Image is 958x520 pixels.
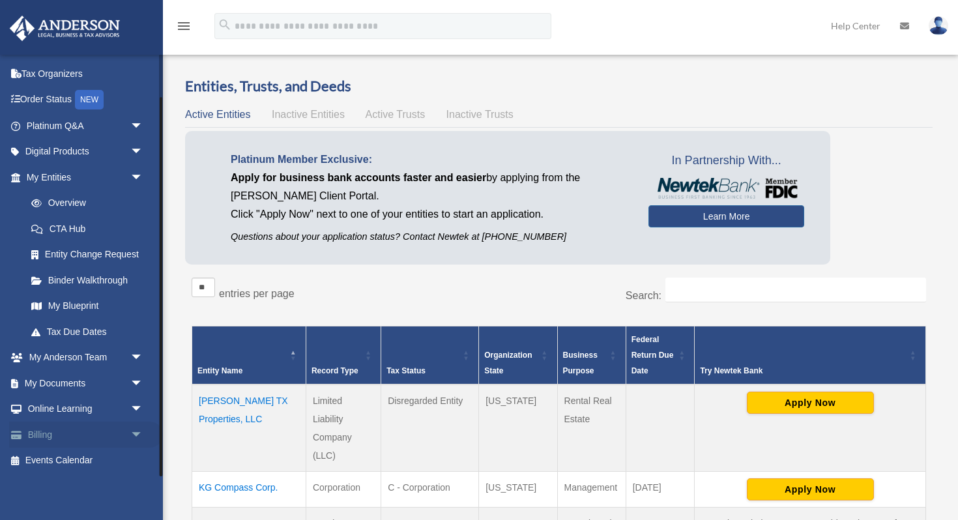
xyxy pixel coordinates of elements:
[18,293,156,319] a: My Blueprint
[18,267,156,293] a: Binder Walkthrough
[626,290,661,301] label: Search:
[18,242,156,268] a: Entity Change Request
[231,229,629,245] p: Questions about your application status? Contact Newtek at [PHONE_NUMBER]
[231,205,629,224] p: Click "Apply Now" next to one of your entities to start an application.
[176,23,192,34] a: menu
[176,18,192,34] i: menu
[18,190,150,216] a: Overview
[9,396,163,422] a: Online Learningarrow_drop_down
[197,366,242,375] span: Entity Name
[747,392,874,414] button: Apply Now
[9,139,163,165] a: Digital Productsarrow_drop_down
[192,471,306,507] td: KG Compass Corp.
[479,326,557,384] th: Organization State: Activate to sort
[929,16,948,35] img: User Pic
[130,164,156,191] span: arrow_drop_down
[695,326,926,384] th: Try Newtek Bank : Activate to sort
[231,169,629,205] p: by applying from the [PERSON_NAME] Client Portal.
[192,326,306,384] th: Entity Name: Activate to invert sorting
[655,178,798,199] img: NewtekBankLogoSM.png
[130,139,156,166] span: arrow_drop_down
[626,471,695,507] td: [DATE]
[306,384,381,472] td: Limited Liability Company (LLC)
[648,205,804,227] a: Learn More
[130,396,156,423] span: arrow_drop_down
[631,335,674,375] span: Federal Return Due Date
[231,172,486,183] span: Apply for business bank accounts faster and easier
[557,326,626,384] th: Business Purpose: Activate to sort
[9,87,163,113] a: Order StatusNEW
[381,384,479,472] td: Disregarded Entity
[9,448,163,474] a: Events Calendar
[18,319,156,345] a: Tax Due Dates
[6,16,124,41] img: Anderson Advisors Platinum Portal
[192,384,306,472] td: [PERSON_NAME] TX Properties, LLC
[219,288,295,299] label: entries per page
[563,351,598,375] span: Business Purpose
[272,109,345,120] span: Inactive Entities
[130,422,156,448] span: arrow_drop_down
[18,216,156,242] a: CTA Hub
[484,351,532,375] span: Organization State
[130,370,156,397] span: arrow_drop_down
[75,90,104,109] div: NEW
[9,370,163,396] a: My Documentsarrow_drop_down
[185,109,250,120] span: Active Entities
[557,384,626,472] td: Rental Real Estate
[700,363,906,379] div: Try Newtek Bank
[218,18,232,32] i: search
[626,326,695,384] th: Federal Return Due Date: Activate to sort
[9,164,156,190] a: My Entitiesarrow_drop_down
[386,366,426,375] span: Tax Status
[648,151,804,171] span: In Partnership With...
[9,61,163,87] a: Tax Organizers
[381,471,479,507] td: C - Corporation
[9,422,163,448] a: Billingarrow_drop_down
[130,345,156,371] span: arrow_drop_down
[9,113,163,139] a: Platinum Q&Aarrow_drop_down
[479,384,557,472] td: [US_STATE]
[306,471,381,507] td: Corporation
[130,113,156,139] span: arrow_drop_down
[479,471,557,507] td: [US_STATE]
[231,151,629,169] p: Platinum Member Exclusive:
[381,326,479,384] th: Tax Status: Activate to sort
[747,478,874,500] button: Apply Now
[446,109,514,120] span: Inactive Trusts
[185,76,933,96] h3: Entities, Trusts, and Deeds
[366,109,426,120] span: Active Trusts
[9,345,163,371] a: My Anderson Teamarrow_drop_down
[312,366,358,375] span: Record Type
[557,471,626,507] td: Management
[306,326,381,384] th: Record Type: Activate to sort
